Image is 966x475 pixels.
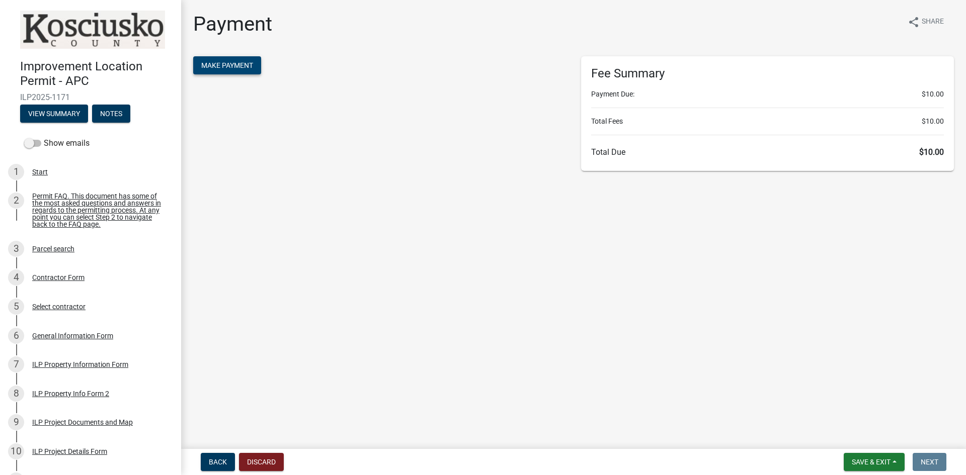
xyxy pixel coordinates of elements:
[201,453,235,471] button: Back
[8,414,24,430] div: 9
[32,193,165,228] div: Permit FAQ. This document has some of the most asked questions and answers in regards to the perm...
[591,89,944,100] li: Payment Due:
[8,328,24,344] div: 6
[852,458,891,466] span: Save & Exit
[20,105,88,123] button: View Summary
[193,12,272,36] h1: Payment
[32,245,74,252] div: Parcel search
[32,274,85,281] div: Contractor Form
[92,110,130,118] wm-modal-confirm: Notes
[8,443,24,459] div: 10
[908,16,920,28] i: share
[900,12,952,32] button: shareShare
[913,453,946,471] button: Next
[591,66,944,81] h6: Fee Summary
[32,168,48,175] div: Start
[921,458,938,466] span: Next
[20,92,161,102] span: ILP2025-1171
[922,16,944,28] span: Share
[201,61,253,69] span: Make Payment
[239,453,284,471] button: Discard
[193,56,261,74] button: Make Payment
[8,164,24,180] div: 1
[844,453,905,471] button: Save & Exit
[591,116,944,127] li: Total Fees
[32,361,128,368] div: ILP Property Information Form
[20,11,165,49] img: Kosciusko County, Indiana
[922,116,944,127] span: $10.00
[8,299,24,315] div: 5
[8,356,24,372] div: 7
[8,269,24,286] div: 4
[8,386,24,402] div: 8
[32,390,109,397] div: ILP Property Info Form 2
[92,105,130,123] button: Notes
[24,137,90,149] label: Show emails
[32,448,107,455] div: ILP Project Details Form
[919,147,944,157] span: $10.00
[591,147,944,157] h6: Total Due
[209,458,227,466] span: Back
[8,193,24,209] div: 2
[922,89,944,100] span: $10.00
[32,303,86,310] div: Select contractor
[32,332,113,339] div: General Information Form
[32,419,133,426] div: ILP Project Documents and Map
[8,241,24,257] div: 3
[20,110,88,118] wm-modal-confirm: Summary
[20,59,173,88] h4: Improvement Location Permit - APC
